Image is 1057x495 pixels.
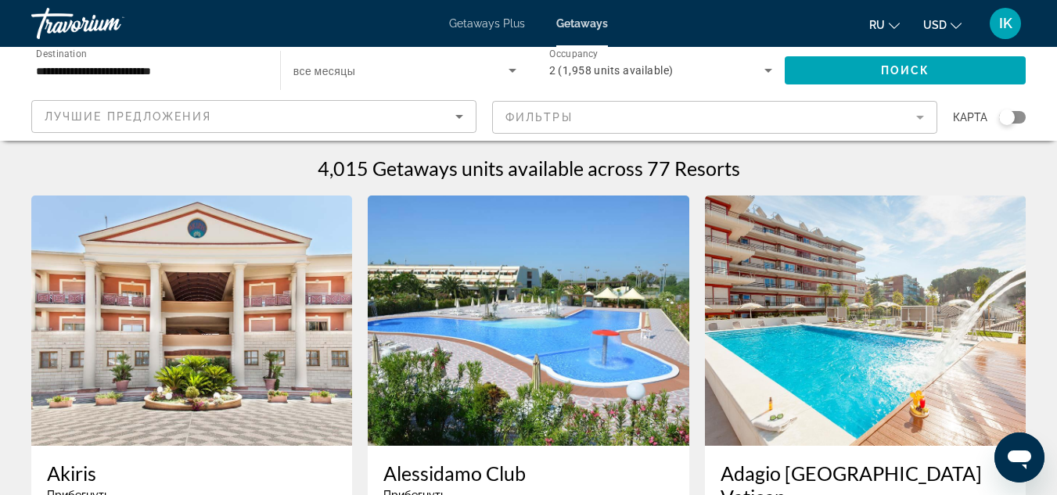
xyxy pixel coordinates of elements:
[953,106,987,128] span: карта
[31,195,352,446] img: ii_aki1.jpg
[556,17,608,30] a: Getaways
[318,156,740,180] h1: 4,015 Getaways units available across 77 Resorts
[999,16,1012,31] span: IK
[923,19,947,31] span: USD
[549,48,599,59] span: Occupancy
[293,65,356,77] span: все месяцы
[923,13,962,36] button: Change currency
[36,48,87,59] span: Destination
[45,110,211,123] span: Лучшие предложения
[368,195,688,446] img: ii_als1.jpg
[869,13,900,36] button: Change language
[985,7,1026,40] button: User Menu
[45,107,463,126] mat-select: Sort by
[31,3,188,44] a: Travorium
[994,432,1044,482] iframe: Pulsante per aprire la finestra di messaggistica
[549,64,674,77] span: 2 (1,958 units available)
[383,461,673,485] a: Alessidamo Club
[869,19,885,31] span: ru
[705,195,1026,446] img: ii_adb1.jpg
[881,64,930,77] span: Поиск
[449,17,525,30] a: Getaways Plus
[785,56,1026,84] button: Поиск
[47,461,336,485] a: Akiris
[492,100,937,135] button: Filter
